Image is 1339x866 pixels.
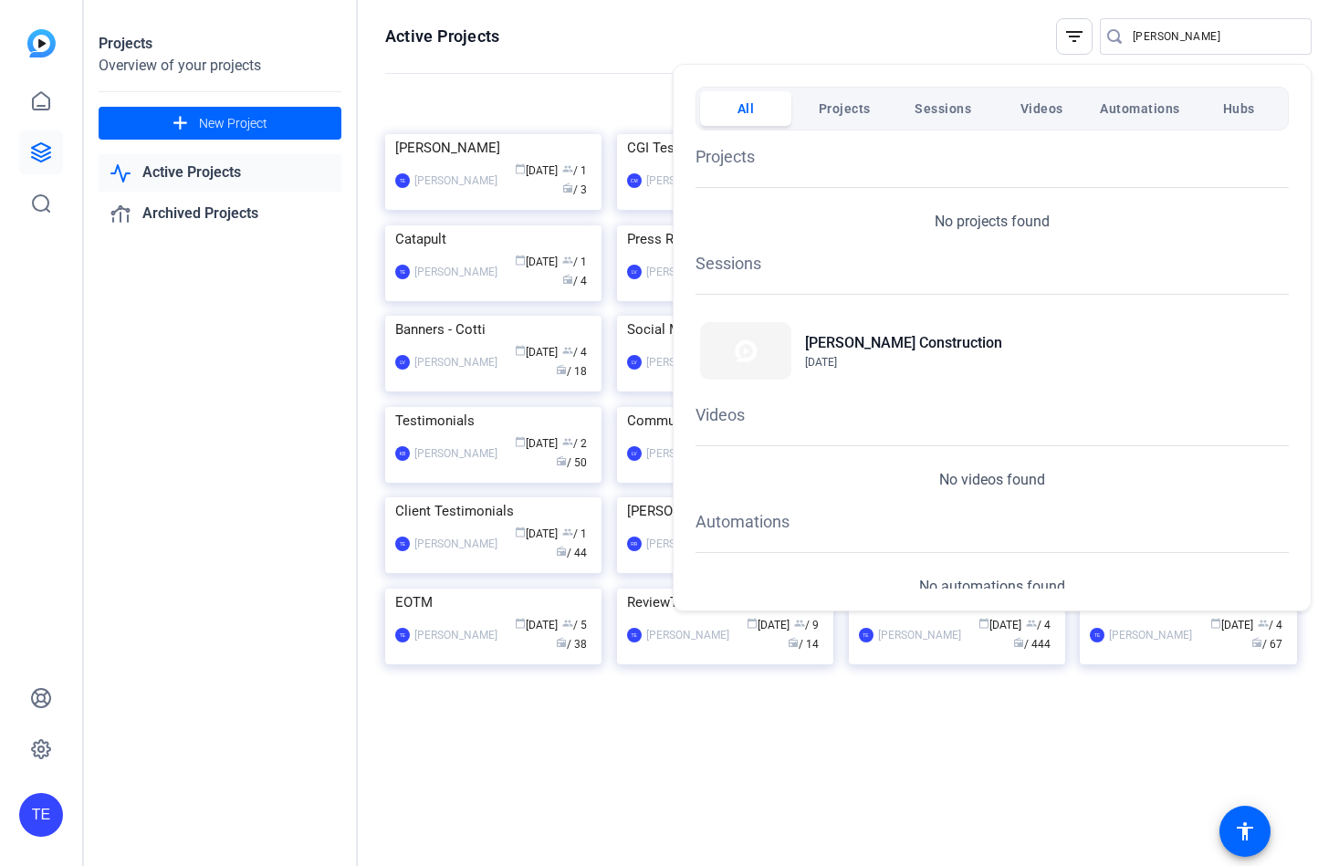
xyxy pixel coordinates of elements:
[737,92,755,125] span: All
[1020,92,1063,125] span: Videos
[919,576,1065,598] p: No automations found
[696,251,1289,276] h1: Sessions
[819,92,871,125] span: Projects
[1223,92,1255,125] span: Hubs
[915,92,971,125] span: Sessions
[1100,92,1180,125] span: Automations
[805,356,837,369] span: [DATE]
[696,402,1289,427] h1: Videos
[939,469,1045,491] p: No videos found
[700,322,791,380] img: Thumbnail
[805,332,1002,354] h2: [PERSON_NAME] Construction
[935,211,1050,233] p: No projects found
[696,509,1289,534] h1: Automations
[696,144,1289,169] h1: Projects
